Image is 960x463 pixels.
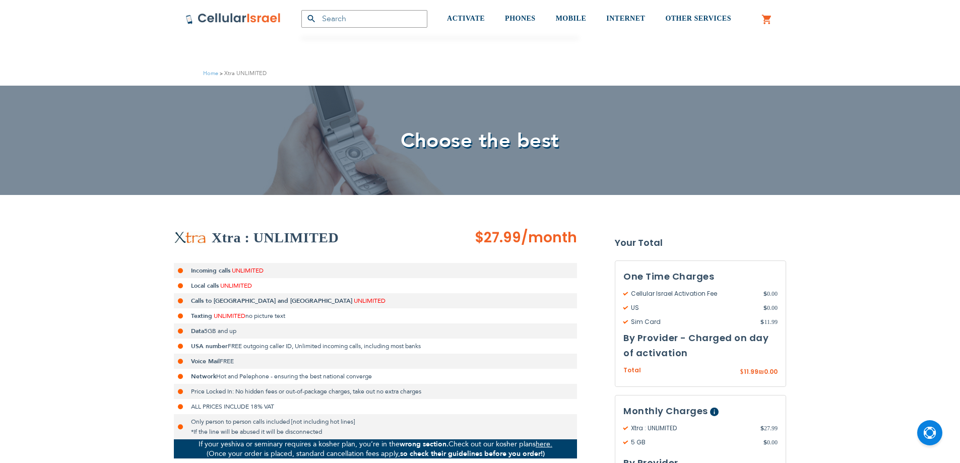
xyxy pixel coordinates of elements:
span: 0.00 [763,303,778,312]
span: PHONES [505,15,536,22]
span: $ [760,317,764,326]
span: US [623,303,763,312]
span: no picture text [245,312,285,320]
h3: By Provider - Charged on day of activation [623,330,778,361]
li: Only person to person calls included [not including hot lines] *If the line will be abused it wil... [174,414,577,439]
span: UNLIMITED [214,312,245,320]
a: here. [536,439,552,449]
span: 11.99 [760,317,778,326]
strong: Incoming calls [191,267,230,275]
li: Price Locked In: No hidden fees or out-of-package charges, take out no extra charges [174,384,577,399]
span: $ [740,368,744,377]
p: If your yeshiva or seminary requires a kosher plan, you’re in the Check out our kosher plans (Onc... [174,439,577,458]
span: Hot and Pelephone - ensuring the best national converge [216,372,372,380]
span: /month [521,228,577,248]
strong: Network [191,372,216,380]
img: Xtra UNLIMITED [174,231,207,244]
span: $ [763,289,767,298]
span: Choose the best [401,127,559,155]
span: UNLIMITED [354,297,386,305]
span: Cellular Israel Activation Fee [623,289,763,298]
span: ₪ [758,368,764,377]
span: Help [710,408,719,416]
span: OTHER SERVICES [665,15,731,22]
span: UNLIMITED [232,267,264,275]
span: 0.00 [763,438,778,447]
strong: so check their guidelines before you order!) [400,449,545,458]
li: ALL PRICES INCLUDE 18% VAT [174,399,577,414]
span: Sim Card [623,317,760,326]
strong: Local calls [191,282,219,290]
span: $ [763,303,767,312]
strong: wrong section. [400,439,449,449]
strong: Your Total [615,235,786,250]
span: Xtra : UNLIMITED [623,424,760,433]
span: MOBILE [556,15,587,22]
li: 5GB and up [174,323,577,339]
span: Total [623,366,641,375]
strong: Texting [191,312,212,320]
a: Home [203,70,218,77]
span: 0.00 [763,289,778,298]
strong: Voice Mail [191,357,220,365]
li: Xtra UNLIMITED [218,69,267,78]
span: UNLIMITED [220,282,252,290]
strong: Data [191,327,204,335]
h3: One Time Charges [623,269,778,284]
span: FREE outgoing caller ID, Unlimited incoming calls, including most banks [228,342,421,350]
span: 5 GB [623,438,763,447]
span: 11.99 [744,367,758,376]
strong: Calls to [GEOGRAPHIC_DATA] and [GEOGRAPHIC_DATA] [191,297,352,305]
span: Monthly Charges [623,405,708,417]
img: Cellular Israel Logo [185,13,281,25]
input: Search [301,10,427,28]
h2: Xtra : UNLIMITED [212,228,339,248]
span: $ [763,438,767,447]
span: 27.99 [760,424,778,433]
span: FREE [220,357,234,365]
span: INTERNET [606,15,645,22]
strong: USA number [191,342,228,350]
span: $ [760,424,764,433]
span: ACTIVATE [447,15,485,22]
span: 0.00 [764,367,778,376]
span: $27.99 [475,228,521,247]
